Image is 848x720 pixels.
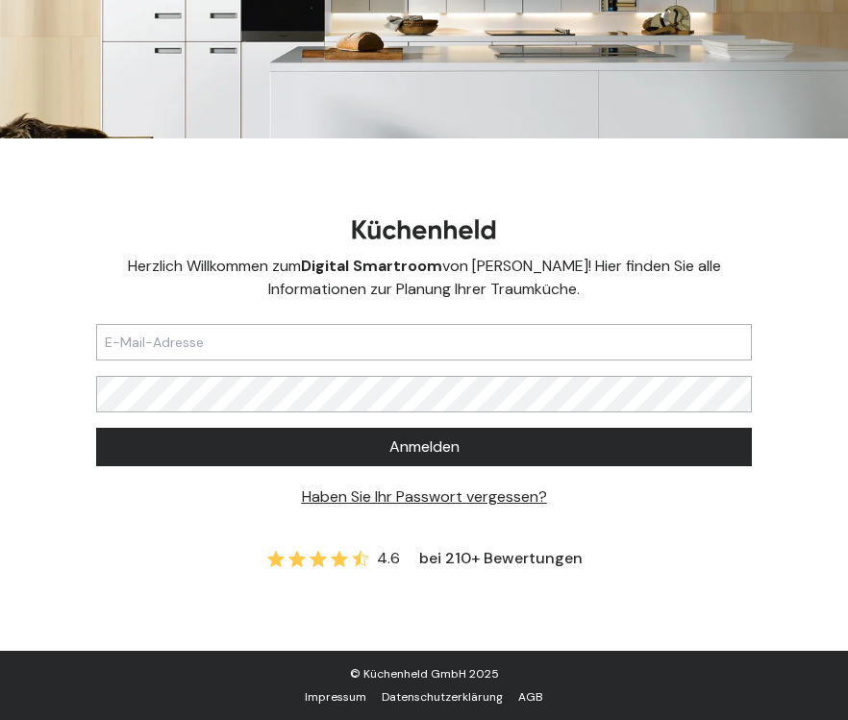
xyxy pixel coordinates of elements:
[518,689,543,705] a: AGB
[301,256,442,276] b: Digital Smartroom
[302,486,547,507] a: Haben Sie Ihr Passwort vergessen?
[305,689,366,705] a: Impressum
[96,428,752,466] button: Anmelden
[382,689,503,705] a: Datenschutzerklärung
[389,435,460,459] span: Anmelden
[377,547,400,570] span: 4.6
[350,666,499,682] div: © Küchenheld GmbH 2025
[96,324,752,360] input: E-Mail-Adresse
[419,547,583,570] span: bei 210+ Bewertungen
[352,219,496,239] img: Kuechenheld logo
[96,255,752,301] div: Herzlich Willkommen zum von [PERSON_NAME]! Hier finden Sie alle Informationen zur Planung Ihrer T...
